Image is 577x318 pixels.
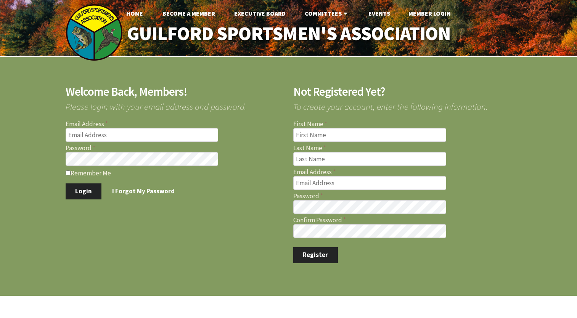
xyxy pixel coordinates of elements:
[293,86,512,98] h2: Not Registered Yet?
[156,6,221,21] a: Become A Member
[66,170,71,175] input: Remember Me
[66,121,284,127] label: Email Address
[66,169,284,177] label: Remember Me
[293,98,512,111] span: To create your account, enter the following information.
[293,128,446,142] input: First Name
[362,6,396,21] a: Events
[293,176,446,190] input: Email Address
[293,152,446,166] input: Last Name
[111,18,466,50] a: Guilford Sportsmen's Association
[293,121,512,127] label: First Name
[66,145,284,151] label: Password
[228,6,292,21] a: Executive Board
[66,4,123,61] img: logo_sm.png
[66,98,284,111] span: Please login with your email address and password.
[293,145,512,151] label: Last Name
[402,6,457,21] a: Member Login
[66,128,219,142] input: Email Address
[293,193,512,199] label: Password
[103,183,185,199] a: I Forgot My Password
[66,183,102,199] button: Login
[293,169,512,175] label: Email Address
[299,6,355,21] a: Committees
[293,247,338,263] button: Register
[293,217,512,223] label: Confirm Password
[66,86,284,98] h2: Welcome Back, Members!
[120,6,149,21] a: Home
